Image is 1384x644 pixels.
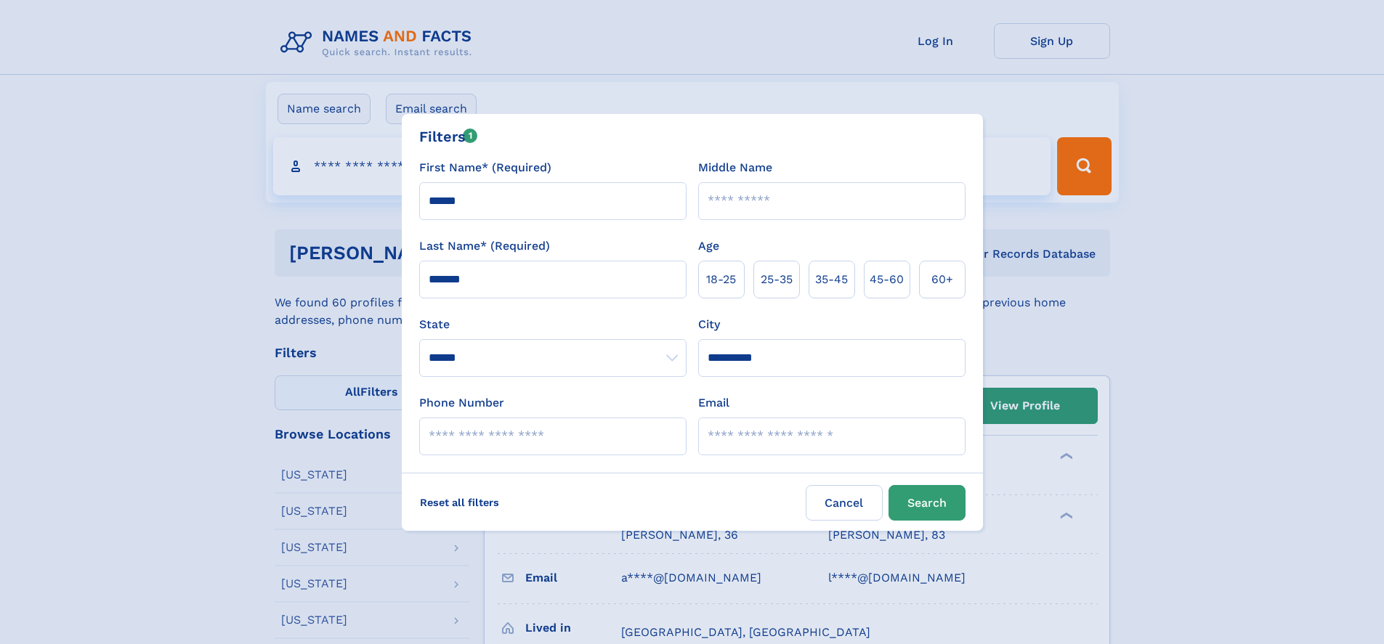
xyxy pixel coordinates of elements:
[419,394,504,412] label: Phone Number
[410,485,509,520] label: Reset all filters
[698,237,719,255] label: Age
[419,316,687,333] label: State
[419,159,551,176] label: First Name* (Required)
[870,271,904,288] span: 45‑60
[698,159,772,176] label: Middle Name
[931,271,953,288] span: 60+
[698,394,729,412] label: Email
[815,271,848,288] span: 35‑45
[419,126,478,147] div: Filters
[761,271,793,288] span: 25‑35
[806,485,883,521] label: Cancel
[706,271,736,288] span: 18‑25
[698,316,720,333] label: City
[419,237,550,255] label: Last Name* (Required)
[889,485,966,521] button: Search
